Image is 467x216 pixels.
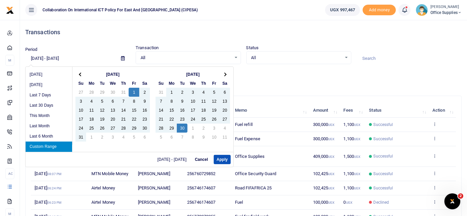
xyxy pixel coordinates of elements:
input: select period [25,53,116,64]
td: 1 [129,88,139,97]
td: 5 [97,97,107,106]
td: 12 [97,106,107,115]
th: Sa [219,79,230,88]
td: 7 [156,97,166,106]
span: [DATE] - [DATE] [158,158,189,162]
span: UGX 997,467 [330,7,355,13]
td: 10 [187,97,198,106]
th: Tu [97,79,107,88]
span: 409,000 [313,154,335,159]
td: 17 [75,115,86,124]
span: 256746174607 [187,185,215,190]
td: 6 [107,97,118,106]
th: Fees: activate to sort column ascending [340,103,365,118]
span: MTN Mobile Money [91,171,129,176]
td: 6 [219,88,230,97]
td: 29 [166,124,177,133]
td: 2 [198,124,209,133]
td: 4 [86,97,97,106]
td: 13 [219,97,230,106]
td: 9 [139,97,150,106]
li: Wallet ballance [322,4,363,16]
td: 23 [177,115,187,124]
td: 9 [198,133,209,142]
td: 14 [156,106,166,115]
span: Declined [374,199,389,205]
small: UGX [328,172,334,176]
span: Office Security Guard [235,171,276,176]
td: 3 [75,97,86,106]
span: 1,100 [344,171,361,176]
span: 256760729852 [187,171,215,176]
span: 2 [458,193,463,199]
li: Toup your wallet [363,5,396,16]
td: 9 [177,97,187,106]
a: UGX 997,467 [325,4,360,16]
td: 5 [156,133,166,142]
span: [DATE] [35,185,61,190]
td: 3 [209,124,219,133]
li: [DATE] [26,80,72,90]
th: Mo [166,79,177,88]
td: 24 [75,124,86,133]
small: 06:23 PM [47,201,62,204]
li: Last Month [26,121,72,131]
td: 2 [139,88,150,97]
td: 4 [198,88,209,97]
small: UGX [354,155,360,159]
a: Add money [363,7,396,12]
td: 12 [209,97,219,106]
li: [DATE] [26,69,72,80]
td: 11 [219,133,230,142]
span: Airtel Money [91,185,115,190]
small: UGX [328,201,334,204]
td: 8 [129,97,139,106]
button: Apply [214,155,231,164]
small: [PERSON_NAME] [430,4,462,10]
label: Period [25,46,38,53]
img: logo-small [6,6,14,14]
button: Cancel [192,155,211,164]
span: Office Supplies [430,10,462,16]
input: Search [357,53,462,64]
td: 21 [156,115,166,124]
span: Airtel Money [91,200,115,205]
td: 28 [118,124,129,133]
td: 20 [107,115,118,124]
th: Amount: activate to sort column ascending [309,103,340,118]
th: We [107,79,118,88]
td: 16 [177,106,187,115]
td: 27 [219,115,230,124]
th: Fr [129,79,139,88]
p: Download [25,72,462,79]
small: UGX [354,172,360,176]
th: Tu [177,79,187,88]
th: Su [75,79,86,88]
td: 7 [118,97,129,106]
span: 300,000 [313,122,335,127]
td: 17 [187,106,198,115]
td: 2 [177,88,187,97]
span: Successful [374,136,393,142]
iframe: Intercom live chat [444,193,460,209]
span: 100,000 [313,200,335,205]
td: 16 [139,106,150,115]
td: 5 [129,133,139,142]
li: Last 30 Days [26,100,72,111]
td: 18 [86,115,97,124]
td: 26 [209,115,219,124]
td: 5 [209,88,219,97]
span: Successful [374,122,393,128]
span: All [251,54,342,61]
span: [PERSON_NAME] [138,200,170,205]
th: Mo [86,79,97,88]
td: 25 [198,115,209,124]
td: 20 [219,106,230,115]
th: We [187,79,198,88]
th: Sa [139,79,150,88]
h4: Transactions [25,29,462,36]
span: Successful [374,171,393,177]
td: 31 [118,88,129,97]
label: Transaction [136,45,159,51]
small: UGX [328,155,334,159]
